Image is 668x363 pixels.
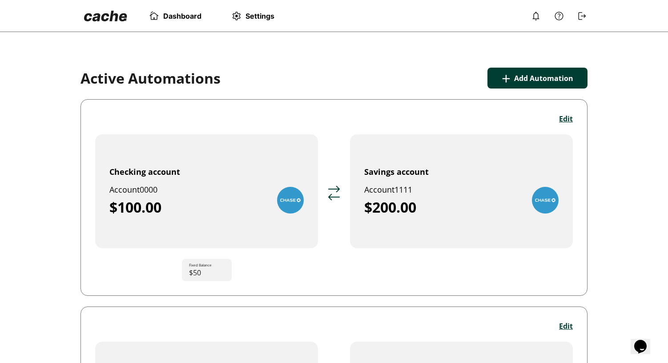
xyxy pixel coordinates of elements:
img: Info Icon [554,11,564,21]
div: $50 [182,259,232,281]
img: Cache Logo [84,11,127,21]
p: Active Automations [80,69,221,87]
img: Notification Icon [531,11,541,21]
a: Settings [231,11,274,21]
img: Bank Logo [277,187,304,214]
button: Edit [559,114,573,124]
span: Settings [245,12,274,20]
p: + [502,68,511,89]
span: Dashboard [163,12,201,20]
div: Account 1111 [364,184,532,195]
button: +Add Automation [487,68,588,89]
button: Edit [559,321,573,331]
img: Arrows Icon [327,186,341,201]
img: Settings Icon [231,11,242,21]
div: Savings account [364,166,429,177]
iframe: chat widget [631,327,659,354]
button: Checking accountAccount0000$100.00Bank Logo [95,134,318,248]
img: Logout Icon [577,11,588,21]
button: Savings accountAccount1111$200.00Bank Logo [350,134,573,248]
div: Checking account [109,166,180,177]
div: $200.00 [364,198,532,216]
p: Fixed Balance [189,262,212,268]
img: Bank Logo [532,187,559,214]
div: $100.00 [109,198,277,216]
div: Account 0000 [109,184,277,195]
img: Home Icon [149,11,160,21]
a: Dashboard [149,11,201,21]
